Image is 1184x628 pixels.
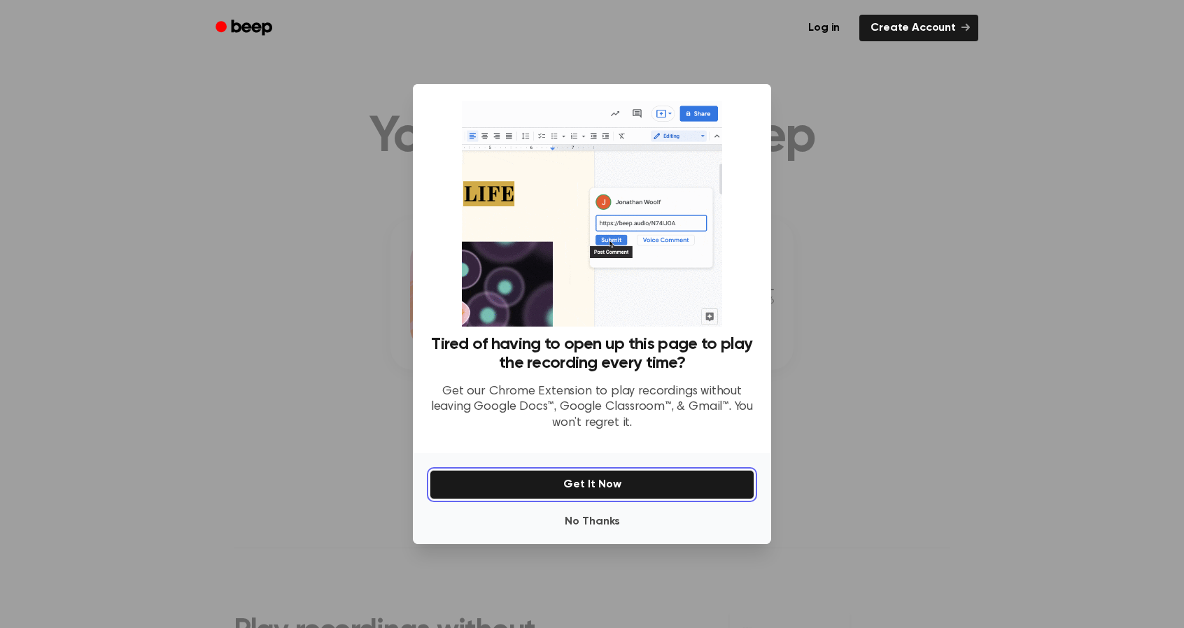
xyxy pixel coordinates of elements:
[430,508,754,536] button: No Thanks
[462,101,721,327] img: Beep extension in action
[206,15,285,42] a: Beep
[430,335,754,373] h3: Tired of having to open up this page to play the recording every time?
[430,384,754,431] p: Get our Chrome Extension to play recordings without leaving Google Docs™, Google Classroom™, & Gm...
[430,470,754,499] button: Get It Now
[859,15,978,41] a: Create Account
[797,15,851,41] a: Log in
